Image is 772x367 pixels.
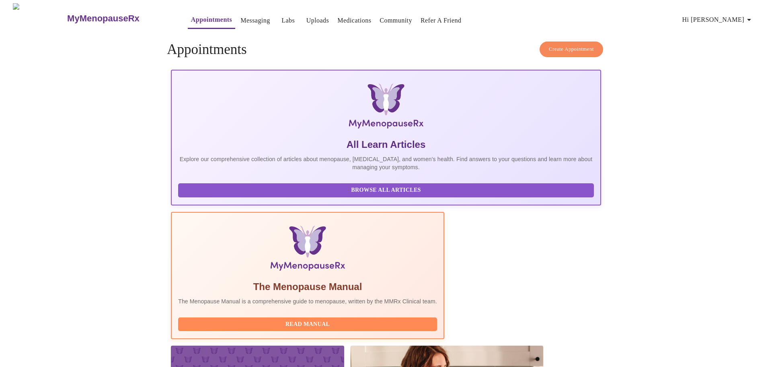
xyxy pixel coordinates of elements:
[219,226,396,274] img: Menopause Manual
[178,280,437,293] h5: The Menopause Manual
[306,15,329,26] a: Uploads
[237,12,273,29] button: Messaging
[13,3,66,33] img: MyMenopauseRx Logo
[275,12,301,29] button: Labs
[178,183,594,197] button: Browse All Articles
[540,41,603,57] button: Create Appointment
[417,12,465,29] button: Refer a Friend
[303,12,333,29] button: Uploads
[178,155,594,171] p: Explore our comprehensive collection of articles about menopause, [MEDICAL_DATA], and women's hea...
[178,186,596,193] a: Browse All Articles
[682,14,754,25] span: Hi [PERSON_NAME]
[376,12,415,29] button: Community
[186,185,586,195] span: Browse All Articles
[66,4,172,33] a: MyMenopauseRx
[178,317,437,332] button: Read Manual
[167,41,605,58] h4: Appointments
[178,138,594,151] h5: All Learn Articles
[188,12,235,29] button: Appointments
[421,15,462,26] a: Refer a Friend
[240,15,270,26] a: Messaging
[281,15,295,26] a: Labs
[178,297,437,305] p: The Menopause Manual is a comprehensive guide to menopause, written by the MMRx Clinical team.
[334,12,374,29] button: Medications
[191,14,232,25] a: Appointments
[178,320,439,327] a: Read Manual
[337,15,371,26] a: Medications
[243,83,529,132] img: MyMenopauseRx Logo
[67,13,140,24] h3: MyMenopauseRx
[549,45,594,54] span: Create Appointment
[380,15,412,26] a: Community
[186,319,429,330] span: Read Manual
[679,12,757,28] button: Hi [PERSON_NAME]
